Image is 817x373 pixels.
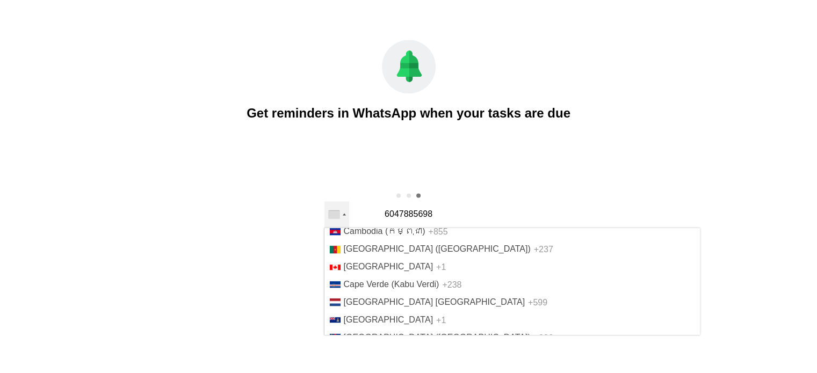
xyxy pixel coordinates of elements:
img: bell [382,40,436,93]
span: Cambodia (កម្ពុជា) [344,226,425,236]
div: Get reminders in WhatsApp when your tasks are due [234,104,583,122]
span: +855 [429,226,448,236]
input: Type your phone number [338,209,480,219]
span: [GEOGRAPHIC_DATA] ([GEOGRAPHIC_DATA]) [344,244,531,253]
span: +236 [534,333,553,342]
span: +599 [528,297,547,306]
span: [GEOGRAPHIC_DATA] [344,315,433,324]
span: [GEOGRAPHIC_DATA] ([GEOGRAPHIC_DATA]) [344,333,531,342]
span: [GEOGRAPHIC_DATA] [344,262,433,271]
span: +1 [436,262,446,271]
span: +238 [442,280,461,289]
span: +1 [436,315,446,324]
span: Cape Verde (Kabu Verdi) [344,280,439,289]
span: +237 [534,244,553,253]
span: [GEOGRAPHIC_DATA] [GEOGRAPHIC_DATA] [344,297,525,306]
